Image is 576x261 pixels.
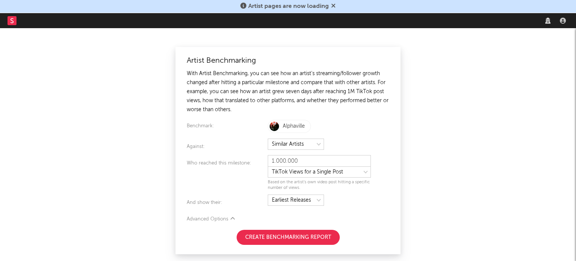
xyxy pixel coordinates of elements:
button: Create Benchmarking Report [237,230,340,245]
input: eg. 1.000.000 [268,155,371,166]
div: With Artist Benchmarking, you can see how an artist's streaming/follower growth changed after hit... [187,69,389,114]
div: Advanced Options [187,215,389,224]
div: Based on the artist's own video post hitting a specific number of views. [268,180,371,191]
span: Dismiss [331,3,336,9]
div: Against: [187,142,268,151]
div: Who reached this milestone: [187,159,268,191]
div: Alphaville [283,122,305,131]
span: Artist pages are now loading [248,3,329,9]
div: Artist Benchmarking [187,56,389,65]
div: Benchmark: [187,122,268,135]
div: And show their: [187,198,268,207]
